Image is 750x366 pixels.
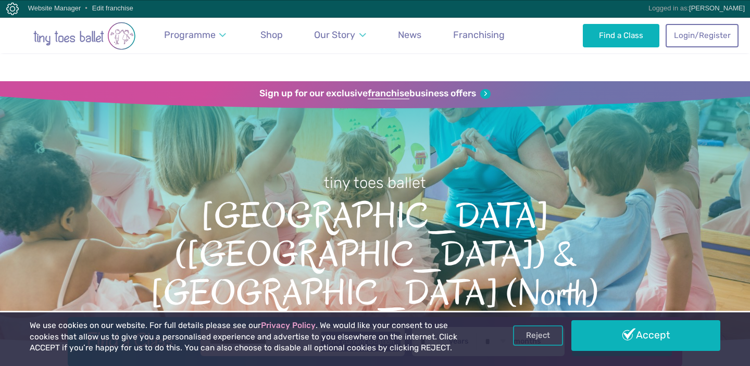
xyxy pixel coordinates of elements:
[259,88,490,99] a: Sign up for our exclusivefranchisebusiness offers
[314,29,355,40] span: Our Story
[513,325,563,345] a: Reject
[260,29,283,40] span: Shop
[571,320,720,350] a: Accept
[309,23,371,47] a: Our Story
[30,320,479,354] p: We use cookies on our website. For full details please see our . We would like your consent to us...
[666,24,739,47] a: Login/Register
[368,88,409,99] strong: franchise
[261,321,316,330] a: Privacy Policy
[393,23,426,47] a: News
[11,17,157,53] a: Go to home page
[324,174,426,192] small: tiny toes ballet
[583,24,659,47] a: Find a Class
[18,193,732,312] span: [GEOGRAPHIC_DATA] ([GEOGRAPHIC_DATA]) & [GEOGRAPHIC_DATA] (North)
[256,23,287,47] a: Shop
[159,23,231,47] a: Programme
[11,22,157,50] img: tiny toes ballet
[398,29,421,40] span: News
[453,29,505,40] span: Franchising
[164,29,216,40] span: Programme
[448,23,509,47] a: Franchising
